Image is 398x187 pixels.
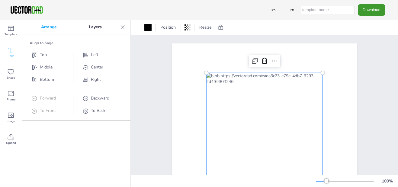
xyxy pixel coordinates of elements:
span: Upload [6,141,16,145]
span: Text [8,54,14,59]
span: Right [91,77,101,82]
div: 100 % [380,178,394,184]
span: Left [91,52,98,58]
span: Forward [40,95,56,101]
span: Top [40,52,47,58]
span: Center [91,64,103,70]
span: [US_STATE] [251,59,278,67]
span: To Back [91,108,105,113]
span: Bottom [40,77,54,82]
span: Image [7,119,15,124]
button: Download [358,4,385,15]
input: template name [301,6,355,14]
span: Middle [40,64,53,70]
p: Layers [73,20,118,34]
span: Backward [91,95,109,101]
span: Template [5,32,17,37]
p: Arrange [25,20,73,34]
span: To Front [40,108,56,113]
span: Position [159,24,177,30]
img: VectorDad-1.png [10,5,44,14]
div: Align to page [30,40,123,46]
button: Resize [197,23,214,32]
span: Frame [7,97,15,102]
span: Shape [7,75,15,80]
